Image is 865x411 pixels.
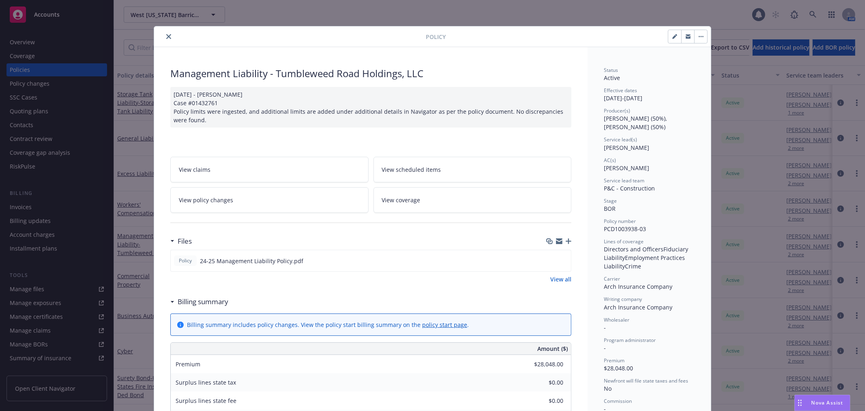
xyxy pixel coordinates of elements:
h3: Files [178,236,192,247]
input: 0.00 [515,376,568,389]
div: [DATE] - [DATE] [604,87,695,102]
a: View claims [170,157,369,182]
span: Stage [604,197,617,204]
span: PCD1003938-03 [604,225,646,233]
button: close [164,32,174,41]
a: policy start page [422,321,467,329]
span: Service lead(s) [604,136,637,143]
div: [DATE] - [PERSON_NAME] Case #01432761 Policy limits were ingested, and additional limits are adde... [170,87,571,128]
div: Files [170,236,192,247]
span: Surplus lines state tax [176,379,236,386]
span: Employment Practices Liability [604,254,687,270]
div: Drag to move [795,395,805,411]
span: No [604,385,612,392]
span: Amount ($) [537,344,568,353]
h3: Billing summary [178,296,228,307]
span: View claims [179,165,210,174]
button: Nova Assist [794,395,850,411]
span: Directors and Officers [604,245,663,253]
span: Status [604,67,618,74]
span: P&C - Construction [604,184,655,192]
span: Carrier [604,275,620,282]
span: Wholesaler [604,316,629,323]
span: [PERSON_NAME] (50%), [PERSON_NAME] (50%) [604,115,669,131]
span: Premium [604,357,625,364]
input: 0.00 [515,358,568,370]
span: Policy number [604,218,636,225]
span: Program administrator [604,337,656,344]
span: - [604,344,606,352]
span: View coverage [382,196,421,204]
span: Producer(s) [604,107,630,114]
a: View policy changes [170,187,369,213]
a: View all [550,275,571,283]
span: View scheduled items [382,165,441,174]
span: - [604,324,606,331]
span: Newfront will file state taxes and fees [604,377,688,384]
div: Billing summary includes policy changes. View the policy start billing summary on the . [187,320,469,329]
span: Active [604,74,620,82]
span: Effective dates [604,87,637,94]
span: 24-25 Management Liability Policy.pdf [200,257,303,265]
span: Commission [604,398,632,405]
span: BOR [604,205,616,212]
span: Premium [176,360,200,368]
span: Policy [426,32,446,41]
span: Arch Insurance Company [604,303,672,311]
span: View policy changes [179,196,233,204]
span: Surplus lines state fee [176,397,236,405]
a: View coverage [373,187,572,213]
input: 0.00 [515,395,568,407]
div: Management Liability - Tumbleweed Road Holdings, LLC [170,67,571,80]
span: AC(s) [604,157,616,164]
span: Crime [625,262,641,270]
span: $28,048.00 [604,364,633,372]
span: Service lead team [604,177,644,184]
span: Fiduciary Liability [604,245,690,262]
span: [PERSON_NAME] [604,164,649,172]
span: [PERSON_NAME] [604,144,649,151]
span: Arch Insurance Company [604,283,672,290]
div: Billing summary [170,296,228,307]
a: View scheduled items [373,157,572,182]
button: preview file [560,257,568,265]
span: Lines of coverage [604,238,644,245]
span: Writing company [604,296,642,303]
button: download file [547,257,554,265]
span: Policy [177,257,193,264]
span: Nova Assist [811,399,844,406]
